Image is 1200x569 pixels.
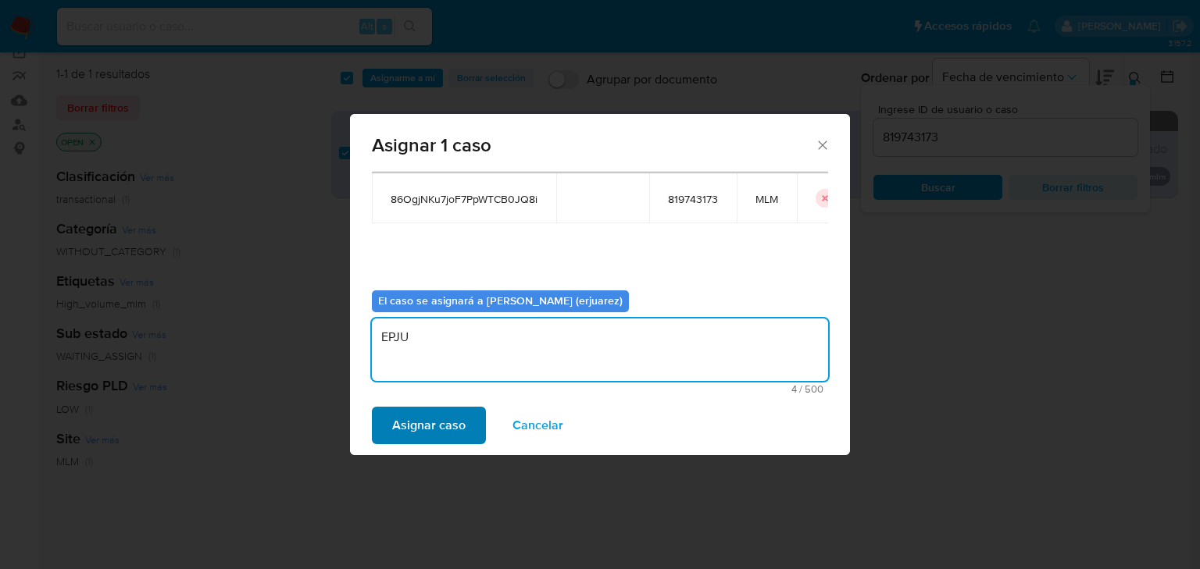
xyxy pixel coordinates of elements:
b: El caso se asignará a [PERSON_NAME] (erjuarez) [378,293,623,308]
span: 86OgjNKu7joF7PpWTCB0JQ8i [391,192,537,206]
span: Asignar 1 caso [372,136,815,155]
div: assign-modal [350,114,850,455]
span: 819743173 [668,192,718,206]
button: icon-button [816,189,834,208]
span: Máximo 500 caracteres [377,384,823,394]
button: Cancelar [492,407,584,444]
span: Asignar caso [392,408,466,443]
span: Cancelar [512,408,563,443]
button: Cerrar ventana [815,137,829,151]
span: MLM [755,192,778,206]
button: Asignar caso [372,407,486,444]
textarea: EPJU [372,318,828,381]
